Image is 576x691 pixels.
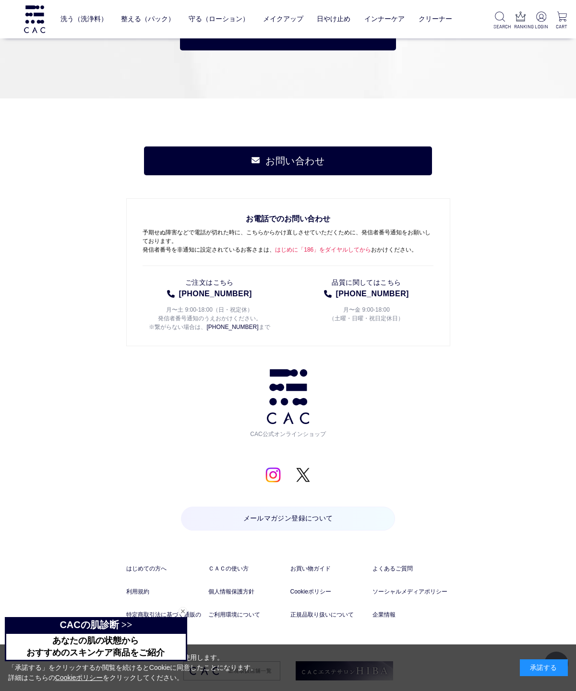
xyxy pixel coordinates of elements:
img: logo [23,5,47,33]
span: お電話でのお問い合わせ [143,213,433,228]
a: 特定商取引法に基づく通販の表記 [126,610,204,628]
a: 日やけ止め [317,8,350,30]
a: 洗う（洗浄料） [60,8,108,30]
a: 正規品取り扱いについて [290,610,368,619]
a: はじめての方へ [126,564,204,573]
a: ご利用環境について [208,610,286,619]
a: RANKING [514,12,527,30]
a: Cookieポリシー [290,587,368,596]
a: CART [555,12,568,30]
p: SEARCH [493,23,506,30]
span: はじめに「186」をダイヤルしてから [275,246,371,253]
p: LOGIN [535,23,548,30]
a: 整える（パック） [121,8,175,30]
div: 承諾する [520,659,568,676]
a: 守る（ローション） [189,8,249,30]
a: お問い合わせ [144,146,432,175]
p: CART [555,23,568,30]
a: メールマガジン登録について [181,507,395,531]
a: 個人情報保護方針 [208,587,286,596]
p: RANKING [514,23,527,30]
a: LOGIN [535,12,548,30]
p: 月〜金 9:00-18:00 （土曜・日曜・祝日定休日） [300,300,433,323]
a: Cookieポリシー [55,674,103,681]
p: 予期せぬ障害などで電話が切れた時に、こちらからかけ直しさせていただくために、発信者番号通知をお願いしております。 発信者番号を非通知に設定されているお客さまは、 おかけください。 [143,213,433,266]
a: CAC公式オンラインショップ [247,369,329,438]
a: 利用規約 [126,587,204,596]
a: ＣＡＣの使い方 [208,564,286,573]
a: よくあるご質問 [372,564,450,573]
a: クリーナー [419,8,452,30]
a: メイクアップ [263,8,303,30]
a: インナーケア [364,8,405,30]
a: SEARCH [493,12,506,30]
a: お買い物ガイド [290,564,368,573]
a: ソーシャルメディアポリシー [372,587,450,596]
a: 企業情報 [372,610,450,619]
span: CAC公式オンラインショップ [247,424,329,438]
div: 当サイトでは、お客様へのサービス向上のためにCookieを使用します。 「承諾する」をクリックするか閲覧を続けるとCookieに同意したことになります。 詳細はこちらの をクリックしてください。 [8,653,258,683]
p: 月〜土 9:00-18:00（日・祝定休） 発信者番号通知のうえおかけください。 ※繋がらない場合は、 まで [143,300,276,331]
